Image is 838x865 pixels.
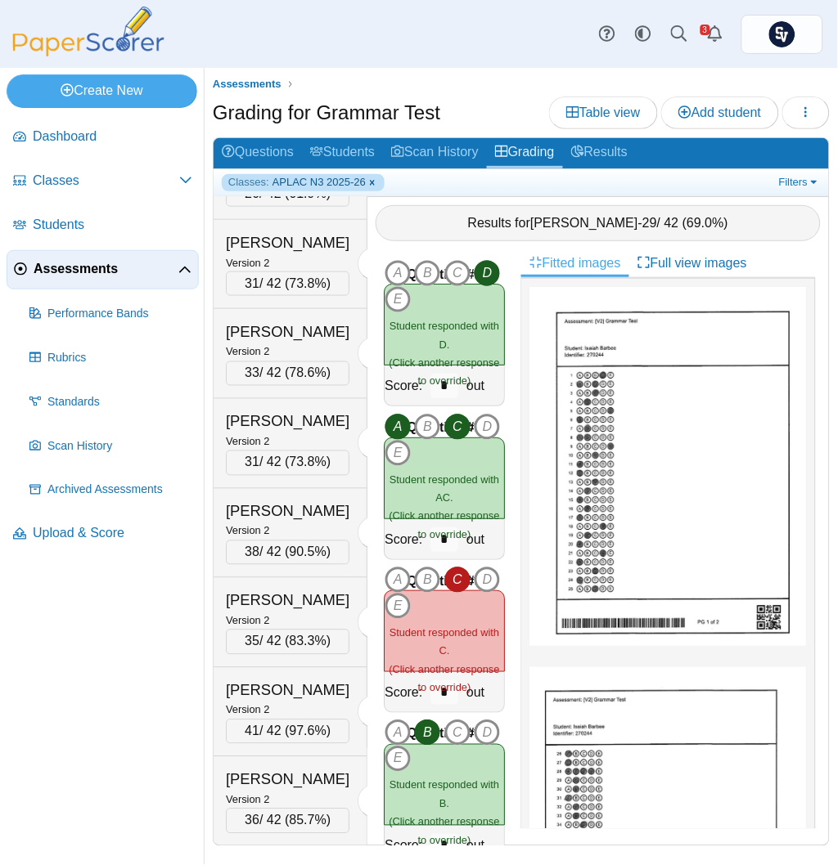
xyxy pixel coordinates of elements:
[414,414,440,440] i: B
[775,174,825,190] a: Filters
[7,515,199,554] a: Upload & Score
[7,74,197,107] a: Create New
[226,719,349,744] div: / 42 ( )
[214,138,302,168] a: Questions
[226,411,349,432] div: [PERSON_NAME]
[226,346,269,358] small: Version 2
[47,350,192,366] span: Rubrics
[289,545,326,559] span: 90.5%
[385,414,411,440] i: A
[444,414,471,440] i: C
[226,321,349,343] div: [PERSON_NAME]
[289,724,326,738] span: 97.6%
[414,719,440,746] i: B
[226,809,349,833] div: / 42 ( )
[383,138,487,168] a: Scan History
[33,216,192,234] span: Students
[462,519,504,559] div: out of 1
[530,216,638,230] span: [PERSON_NAME]
[444,260,471,286] i: C
[697,16,733,52] a: Alerts
[487,138,563,168] a: Grading
[769,21,795,47] img: ps.PvyhDibHWFIxMkTk
[7,45,170,59] a: PaperScorer
[33,128,192,146] span: Dashboard
[390,626,499,657] span: Student responded with C.
[385,746,411,772] i: E
[289,276,326,290] span: 73.8%
[390,320,499,350] span: Student responded with D.
[222,174,385,190] a: Classes: APLAC N3 2025-26
[273,175,366,190] span: APLAC N3 2025-26
[33,172,179,190] span: Classes
[530,287,808,645] img: 3192880_OCTOBER_6_2025T21_50_6_34000000.jpeg
[226,680,349,701] div: [PERSON_NAME]
[385,567,411,593] i: A
[642,216,657,230] span: 29
[34,260,178,278] span: Assessments
[245,724,259,738] span: 41
[245,276,259,290] span: 31
[209,74,286,95] a: Assessments
[769,21,795,47] span: Chris Paolelli
[385,519,426,559] div: Score:
[23,383,199,422] a: Standards
[289,634,326,648] span: 83.3%
[661,96,778,129] a: Add student
[390,473,499,504] span: Student responded with AC.
[302,138,383,168] a: Students
[226,794,269,806] small: Version 2
[474,567,500,593] i: D
[226,257,269,269] small: Version 2
[226,630,349,654] div: / 42 ( )
[444,567,471,593] i: C
[23,338,199,378] a: Rubrics
[7,118,199,157] a: Dashboard
[414,567,440,593] i: B
[226,232,349,253] div: [PERSON_NAME]
[47,306,192,322] span: Performance Bands
[474,414,500,440] i: D
[226,271,349,296] div: / 42 ( )
[549,96,658,129] a: Table view
[226,361,349,386] div: / 42 ( )
[385,719,411,746] i: A
[7,162,199,201] a: Classes
[474,260,500,286] i: D
[376,205,821,241] div: Results for - / 42 ( )
[7,7,170,56] img: PaperScorer
[385,440,411,466] i: E
[390,779,499,809] span: Student responded with B.
[385,260,411,286] i: A
[389,779,499,846] small: (Click another response to override)
[385,286,411,312] i: E
[226,704,269,716] small: Version 2
[7,206,199,245] a: Students
[226,615,269,627] small: Version 2
[289,813,326,827] span: 85.7%
[521,249,629,277] a: Fitted images
[389,626,499,693] small: (Click another response to override)
[228,175,269,190] span: Classes:
[741,15,823,54] a: ps.PvyhDibHWFIxMkTk
[226,590,349,612] div: [PERSON_NAME]
[7,250,199,289] a: Assessments
[566,105,641,119] span: Table view
[226,450,349,475] div: / 42 ( )
[678,105,761,119] span: Add student
[687,216,723,230] span: 69.0%
[414,260,440,286] i: B
[226,501,349,522] div: [PERSON_NAME]
[47,482,192,499] span: Archived Assessments
[389,473,499,540] small: (Click another response to override)
[33,525,192,543] span: Upload & Score
[23,427,199,466] a: Scan History
[629,249,755,277] a: Full view images
[563,138,636,168] a: Results
[289,366,326,380] span: 78.6%
[47,394,192,410] span: Standards
[245,545,259,559] span: 38
[226,525,269,537] small: Version 2
[444,719,471,746] i: C
[226,436,269,448] small: Version 2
